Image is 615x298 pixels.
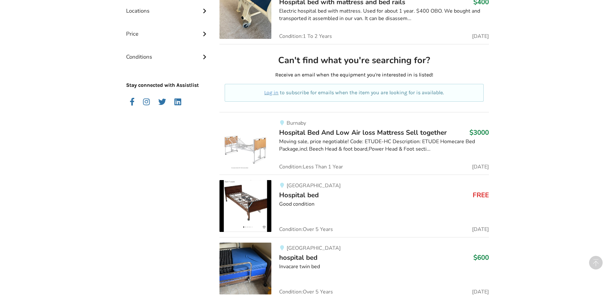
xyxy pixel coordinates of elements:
img: bedroom equipment-hospital bed [219,180,271,232]
span: [DATE] [472,164,489,169]
p: Receive an email when the equipment you're interested in is listed! [225,71,484,79]
span: Hospital Bed And Low Air loss Mattress Sell ​​together [279,128,447,137]
span: [DATE] [472,289,489,294]
span: Burnaby [287,120,306,127]
div: Price [126,17,209,40]
p: Stay connected with Assistlist [126,63,209,89]
span: [DATE] [472,34,489,39]
p: to subscribe for emails when the item you are looking for is available. [232,89,476,97]
div: Conditions [126,40,209,63]
span: Condition: 1 To 2 Years [279,34,332,39]
div: Good condition [279,201,489,208]
span: Condition: Over 5 Years [279,289,333,294]
span: Hospital bed [279,190,319,200]
div: Electric hospital bed with mattress. Used for about 1 year. $400 OBO. We bought and transported i... [279,7,489,22]
h3: FREE [473,191,489,199]
span: hospital bed [279,253,317,262]
span: Condition: Over 5 Years [279,227,333,232]
a: bedroom equipment-hospital bed [GEOGRAPHIC_DATA]Hospital bedFREEGood conditionCondition:Over 5 Ye... [219,175,489,237]
span: [GEOGRAPHIC_DATA] [287,182,341,189]
a: bedroom equipment-hospital bed and low air loss mattress sell ​​togetherBurnabyHospital Bed And L... [219,112,489,175]
h2: Can't find what you're searching for? [225,55,484,66]
img: bedroom equipment-hospital bed and low air loss mattress sell ​​together [219,118,271,169]
img: bedroom equipment-hospital bed [219,243,271,294]
span: [DATE] [472,227,489,232]
a: Log in [264,89,278,96]
div: Moving sale, price negotiable! Code: ETUDE-HC Description: ETUDE Homecare Bed Package,incl Beech ... [279,138,489,153]
div: Invacare twin bed [279,263,489,270]
h3: $600 [473,253,489,262]
span: Condition: Less Than 1 Year [279,164,343,169]
span: [GEOGRAPHIC_DATA] [287,245,341,252]
h3: $3000 [469,128,489,137]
